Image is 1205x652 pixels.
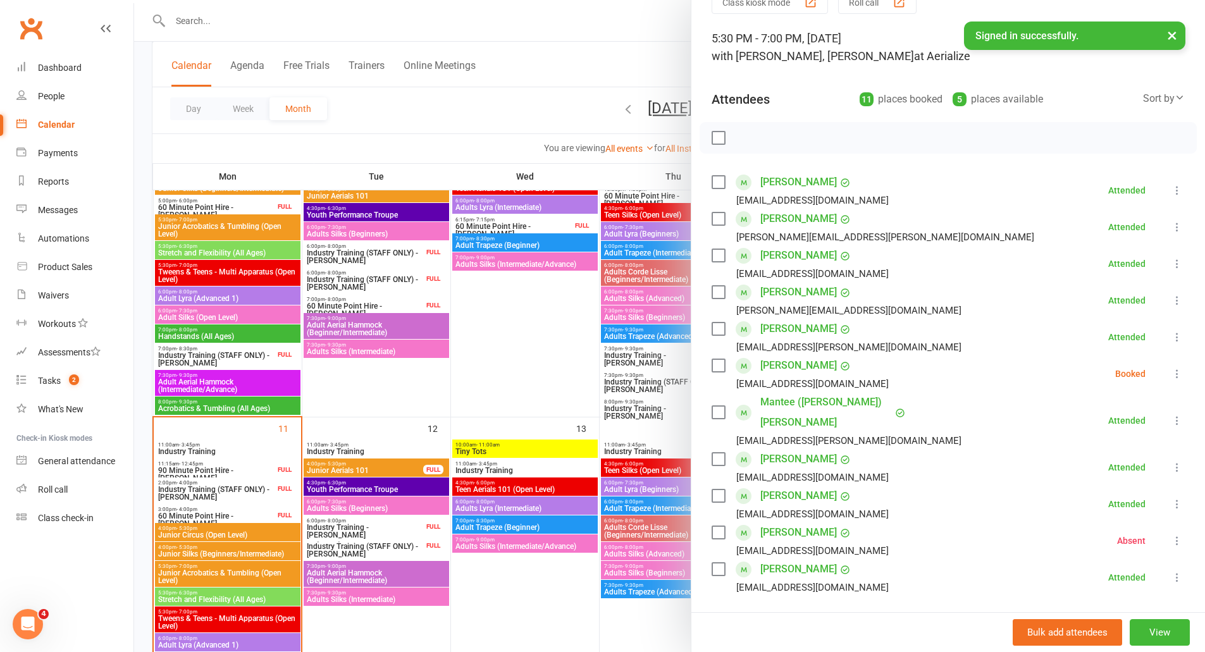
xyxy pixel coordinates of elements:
[38,484,68,495] div: Roll call
[736,376,889,392] div: [EMAIL_ADDRESS][DOMAIN_NAME]
[38,376,61,386] div: Tasks
[1130,619,1190,646] button: View
[736,543,889,559] div: [EMAIL_ADDRESS][DOMAIN_NAME]
[16,395,133,424] a: What's New
[736,192,889,209] div: [EMAIL_ADDRESS][DOMAIN_NAME]
[953,90,1043,108] div: places available
[860,90,942,108] div: places booked
[16,139,133,168] a: Payments
[16,111,133,139] a: Calendar
[736,302,961,319] div: [PERSON_NAME][EMAIL_ADDRESS][DOMAIN_NAME]
[38,319,76,329] div: Workouts
[16,253,133,281] a: Product Sales
[736,339,961,355] div: [EMAIL_ADDRESS][PERSON_NAME][DOMAIN_NAME]
[760,486,837,506] a: [PERSON_NAME]
[1108,186,1146,195] div: Attended
[38,404,83,414] div: What's New
[16,476,133,504] a: Roll call
[736,506,889,522] div: [EMAIL_ADDRESS][DOMAIN_NAME]
[1108,573,1146,582] div: Attended
[38,205,78,215] div: Messages
[1108,259,1146,268] div: Attended
[914,49,970,63] span: at Aerialize
[16,196,133,225] a: Messages
[736,433,961,449] div: [EMAIL_ADDRESS][PERSON_NAME][DOMAIN_NAME]
[16,225,133,253] a: Automations
[760,319,837,339] a: [PERSON_NAME]
[760,392,892,433] a: Mantee ([PERSON_NAME]) [PERSON_NAME]
[13,609,43,639] iframe: Intercom live chat
[760,282,837,302] a: [PERSON_NAME]
[16,504,133,532] a: Class kiosk mode
[38,148,78,158] div: Payments
[953,92,967,106] div: 5
[1013,619,1122,646] button: Bulk add attendees
[760,522,837,543] a: [PERSON_NAME]
[760,245,837,266] a: [PERSON_NAME]
[69,374,79,385] span: 2
[16,447,133,476] a: General attendance kiosk mode
[38,63,82,73] div: Dashboard
[860,92,874,106] div: 11
[760,449,837,469] a: [PERSON_NAME]
[16,338,133,367] a: Assessments
[1108,463,1146,472] div: Attended
[15,13,47,44] a: Clubworx
[38,233,89,243] div: Automations
[38,176,69,187] div: Reports
[760,172,837,192] a: [PERSON_NAME]
[1108,416,1146,425] div: Attended
[16,54,133,82] a: Dashboard
[16,281,133,310] a: Waivers
[1117,536,1146,545] div: Absent
[38,456,115,466] div: General attendance
[38,347,101,357] div: Assessments
[760,355,837,376] a: [PERSON_NAME]
[760,559,837,579] a: [PERSON_NAME]
[38,262,92,272] div: Product Sales
[975,30,1078,42] span: Signed in successfully.
[16,367,133,395] a: Tasks 2
[1108,223,1146,231] div: Attended
[1143,90,1185,107] div: Sort by
[16,168,133,196] a: Reports
[712,90,770,108] div: Attendees
[1161,22,1183,49] button: ×
[736,469,889,486] div: [EMAIL_ADDRESS][DOMAIN_NAME]
[736,266,889,282] div: [EMAIL_ADDRESS][DOMAIN_NAME]
[38,513,94,523] div: Class check-in
[16,310,133,338] a: Workouts
[712,49,914,63] span: with [PERSON_NAME], [PERSON_NAME]
[16,82,133,111] a: People
[1108,333,1146,341] div: Attended
[38,91,65,101] div: People
[1108,500,1146,508] div: Attended
[39,609,49,619] span: 4
[760,209,837,229] a: [PERSON_NAME]
[38,120,75,130] div: Calendar
[736,229,1034,245] div: [PERSON_NAME][EMAIL_ADDRESS][PERSON_NAME][DOMAIN_NAME]
[38,290,69,300] div: Waivers
[736,579,889,596] div: [EMAIL_ADDRESS][DOMAIN_NAME]
[1108,296,1146,305] div: Attended
[1115,369,1146,378] div: Booked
